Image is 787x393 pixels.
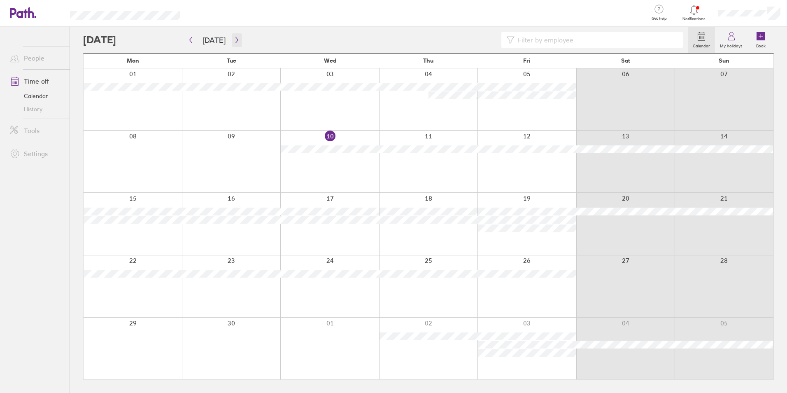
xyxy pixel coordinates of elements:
[423,57,433,64] span: Thu
[196,33,232,47] button: [DATE]
[523,57,531,64] span: Fri
[324,57,336,64] span: Wed
[127,57,139,64] span: Mon
[715,41,747,49] label: My holidays
[715,27,747,53] a: My holidays
[646,16,673,21] span: Get help
[227,57,236,64] span: Tue
[688,41,715,49] label: Calendar
[3,145,70,162] a: Settings
[688,27,715,53] a: Calendar
[621,57,630,64] span: Sat
[751,41,771,49] label: Book
[681,4,708,21] a: Notifications
[3,73,70,89] a: Time off
[747,27,774,53] a: Book
[3,89,70,103] a: Calendar
[681,16,708,21] span: Notifications
[515,32,678,48] input: Filter by employee
[3,122,70,139] a: Tools
[3,50,70,66] a: People
[719,57,729,64] span: Sun
[3,103,70,116] a: History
